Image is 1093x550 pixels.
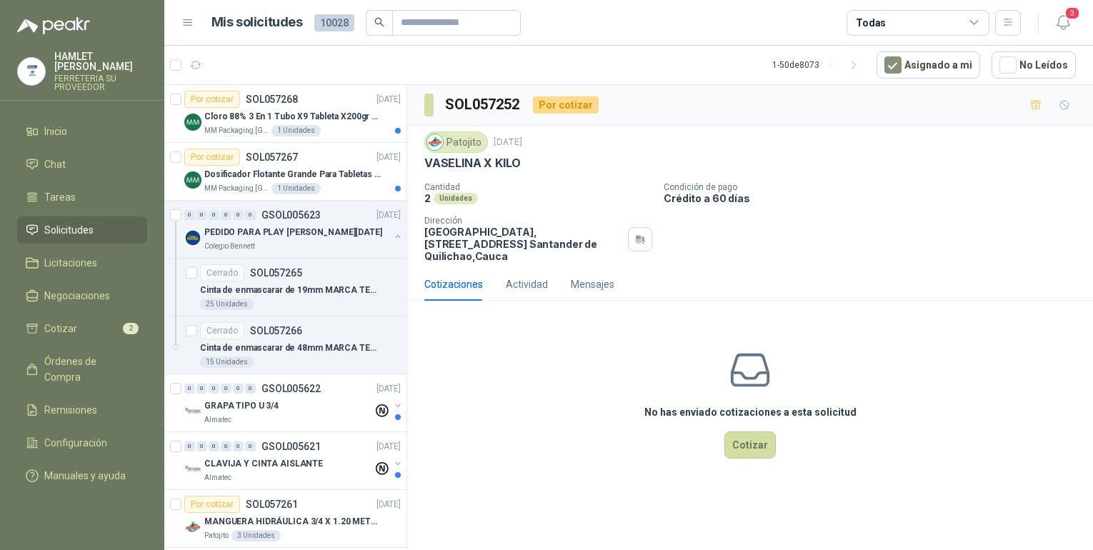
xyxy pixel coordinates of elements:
[424,216,622,226] p: Dirección
[200,299,254,310] div: 25 Unidades
[184,441,195,451] div: 0
[200,341,378,355] p: Cinta de enmascarar de 48mm MARCA TESA
[376,93,401,106] p: [DATE]
[17,249,147,276] a: Licitaciones
[445,94,521,116] h3: SOL057252
[196,384,207,394] div: 0
[261,210,321,220] p: GSOL005623
[211,12,303,33] h1: Mis solicitudes
[856,15,886,31] div: Todas
[271,183,321,194] div: 1 Unidades
[644,404,857,420] h3: No has enviado cotizaciones a esta solicitud
[44,288,110,304] span: Negociaciones
[184,403,201,420] img: Company Logo
[424,156,521,171] p: VASELINA X KILO
[17,17,90,34] img: Logo peakr
[44,222,94,238] span: Solicitudes
[184,91,240,108] div: Por cotizar
[204,472,231,484] p: Almatec
[233,384,244,394] div: 0
[184,171,201,189] img: Company Logo
[221,210,231,220] div: 0
[204,183,269,194] p: MM Packaging [GEOGRAPHIC_DATA]
[233,441,244,451] div: 0
[209,384,219,394] div: 0
[724,431,776,459] button: Cotizar
[17,118,147,145] a: Inicio
[123,323,139,334] span: 2
[424,192,431,204] p: 2
[184,380,404,426] a: 0 0 0 0 0 0 GSOL005622[DATE] Company LogoGRAPA TIPO U 3/4Almatec
[17,348,147,391] a: Órdenes de Compra
[184,229,201,246] img: Company Logo
[250,326,302,336] p: SOL057266
[44,156,66,172] span: Chat
[184,519,201,536] img: Company Logo
[184,384,195,394] div: 0
[424,182,652,192] p: Cantidad
[18,58,45,85] img: Company Logo
[17,315,147,342] a: Cotizar2
[184,149,240,166] div: Por cotizar
[992,51,1076,79] button: No Leídos
[204,241,255,252] p: Colegio Bennett
[250,268,302,278] p: SOL057265
[44,189,76,205] span: Tareas
[44,255,97,271] span: Licitaciones
[204,457,323,471] p: CLAVIJA Y CINTA AISLANTE
[54,74,147,91] p: FERRETERIA SU PROVEEDOR
[314,14,354,31] span: 10028
[184,438,404,484] a: 0 0 0 0 0 0 GSOL005621[DATE] Company LogoCLAVIJA Y CINTA AISLANTEAlmatec
[664,182,1087,192] p: Condición de pago
[17,216,147,244] a: Solicitudes
[233,210,244,220] div: 0
[200,284,378,297] p: Cinta de enmascarar de 19mm MARCA TESA
[245,210,256,220] div: 0
[44,354,134,385] span: Órdenes de Compra
[204,399,279,413] p: GRAPA TIPO U 3/4
[494,136,522,149] p: [DATE]
[664,192,1087,204] p: Crédito a 60 días
[204,125,269,136] p: MM Packaging [GEOGRAPHIC_DATA]
[44,435,107,451] span: Configuración
[221,384,231,394] div: 0
[184,496,240,513] div: Por cotizar
[271,125,321,136] div: 1 Unidades
[17,282,147,309] a: Negociaciones
[533,96,599,114] div: Por cotizar
[44,321,77,336] span: Cotizar
[571,276,614,292] div: Mensajes
[772,54,865,76] div: 1 - 50 de 8073
[164,316,406,374] a: CerradoSOL057266Cinta de enmascarar de 48mm MARCA TESA15 Unidades
[17,151,147,178] a: Chat
[17,462,147,489] a: Manuales y ayuda
[261,441,321,451] p: GSOL005621
[246,499,298,509] p: SOL057261
[164,85,406,143] a: Por cotizarSOL057268[DATE] Company LogoCloro 88% 3 En 1 Tubo X9 Tableta X200gr OxyclMM Packaging ...
[200,322,244,339] div: Cerrado
[164,490,406,548] a: Por cotizarSOL057261[DATE] Company LogoMANGUERA HIDRÁULICA 3/4 X 1.20 METROS DE LONGITUD HR-HR-AC...
[376,440,401,454] p: [DATE]
[17,184,147,211] a: Tareas
[184,206,404,252] a: 0 0 0 0 0 0 GSOL005623[DATE] Company LogoPEDIDO PARA PLAY [PERSON_NAME][DATE]Colegio Bennett
[427,134,443,150] img: Company Logo
[204,110,382,124] p: Cloro 88% 3 En 1 Tubo X9 Tableta X200gr Oxycl
[245,384,256,394] div: 0
[184,210,195,220] div: 0
[246,94,298,104] p: SOL057268
[374,17,384,27] span: search
[506,276,548,292] div: Actividad
[44,468,126,484] span: Manuales y ayuda
[434,193,478,204] div: Unidades
[54,51,147,71] p: HAMLET [PERSON_NAME]
[200,356,254,368] div: 15 Unidades
[44,124,67,139] span: Inicio
[376,382,401,396] p: [DATE]
[376,151,401,164] p: [DATE]
[209,441,219,451] div: 0
[424,131,488,153] div: Patojito
[44,402,97,418] span: Remisiones
[184,461,201,478] img: Company Logo
[221,441,231,451] div: 0
[1064,6,1080,20] span: 3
